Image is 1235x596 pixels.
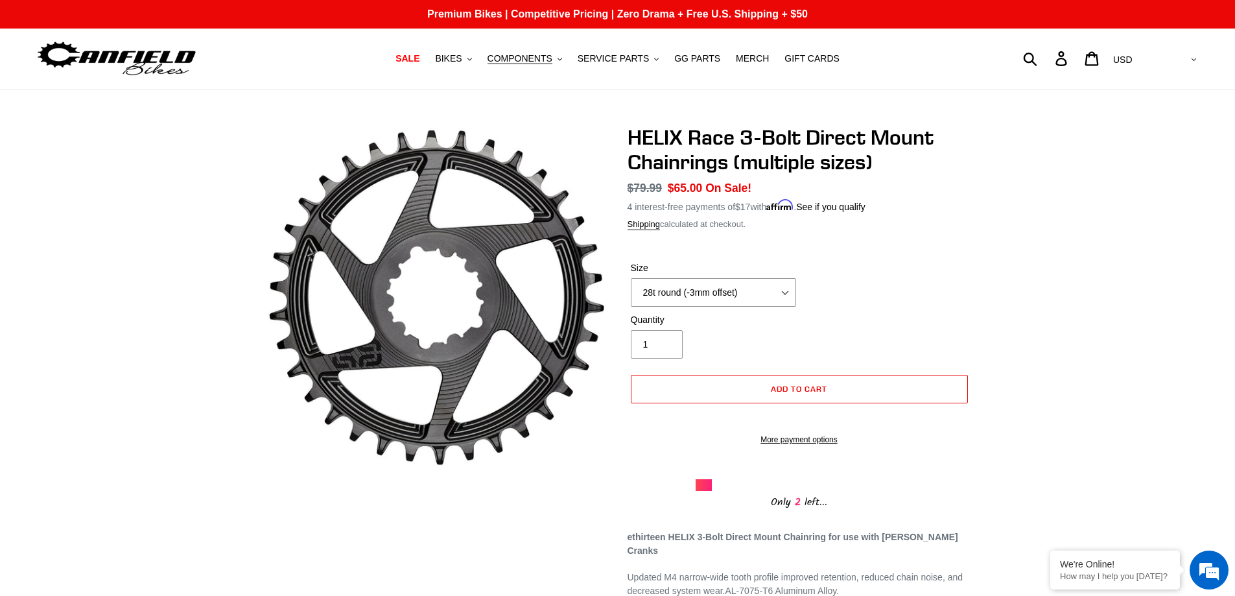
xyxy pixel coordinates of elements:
[628,197,865,214] p: 4 interest-free payments of with .
[705,180,751,197] span: On Sale!
[628,218,971,231] div: calculated at checkout.
[571,50,665,67] button: SERVICE PARTS
[628,125,971,175] h1: HELIX Race 3-Bolt Direct Mount Chainrings (multiple sizes)
[628,572,963,596] span: Updated M4 narrow-wide tooth profile improved retention, reduced chain noise, and decreased syste...
[668,50,727,67] a: GG PARTS
[735,202,750,212] span: $17
[1060,559,1170,569] div: We're Online!
[578,53,649,64] span: SERVICE PARTS
[429,50,478,67] button: BIKES
[631,313,796,327] label: Quantity
[631,261,796,275] label: Size
[628,219,661,230] a: Shipping
[1030,44,1063,73] input: Search
[628,532,958,556] strong: ethirteen HELIX 3-Bolt Direct Mount Chainring for use with [PERSON_NAME] Cranks
[791,494,805,510] span: 2
[729,50,775,67] a: MERCH
[435,53,462,64] span: BIKES
[1060,571,1170,581] p: How may I help you today?
[796,202,865,212] a: See if you qualify - Learn more about Affirm Financing (opens in modal)
[668,182,703,195] span: $65.00
[771,384,827,394] span: Add to cart
[766,200,794,211] span: Affirm
[36,38,198,79] img: Canfield Bikes
[674,53,720,64] span: GG PARTS
[778,50,846,67] a: GIFT CARDS
[481,50,569,67] button: COMPONENTS
[395,53,419,64] span: SALE
[488,53,552,64] span: COMPONENTS
[631,375,968,403] button: Add to cart
[389,50,426,67] a: SALE
[631,434,968,446] a: More payment options
[696,491,903,511] div: Only left...
[628,182,663,195] s: $79.99
[736,53,769,64] span: MERCH
[784,53,840,64] span: GIFT CARDS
